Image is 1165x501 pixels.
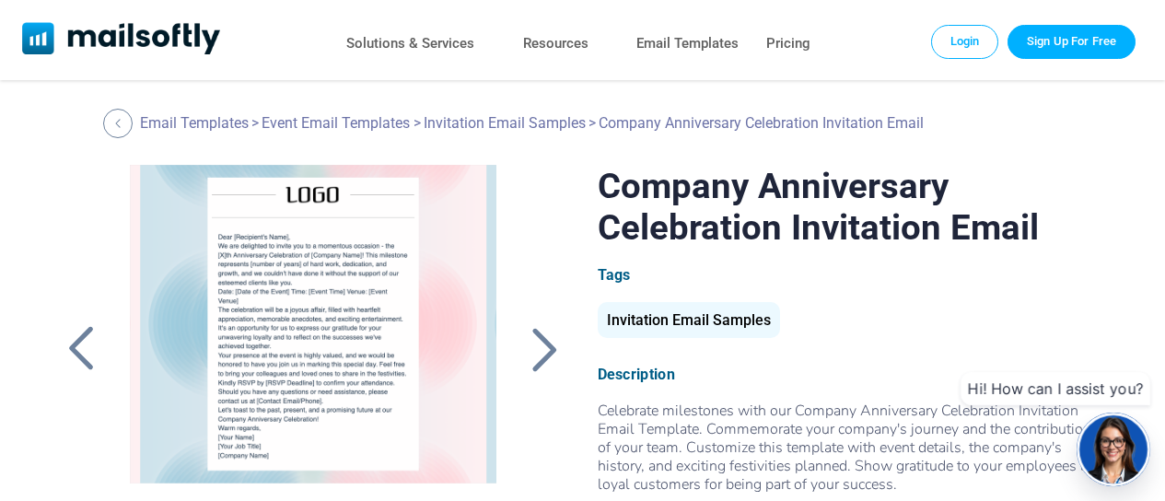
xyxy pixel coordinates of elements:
[598,165,1107,248] h1: Company Anniversary Celebration Invitation Email
[424,114,586,132] a: Invitation Email Samples
[103,109,137,138] a: Back
[262,114,410,132] a: Event Email Templates
[961,372,1150,405] div: Hi! How can I assist you?
[598,302,780,338] div: Invitation Email Samples
[140,114,249,132] a: Email Templates
[346,30,474,57] a: Solutions & Services
[598,366,1107,383] div: Description
[931,25,999,58] a: Login
[58,325,104,373] a: Back
[598,319,780,327] a: Invitation Email Samples
[1008,25,1136,58] a: Trial
[521,325,567,373] a: Back
[766,30,810,57] a: Pricing
[598,266,1107,284] div: Tags
[636,30,739,57] a: Email Templates
[523,30,588,57] a: Resources
[598,401,1104,495] span: Celebrate milestones with our Company Anniversary Celebration Invitation Email Template. Commemor...
[22,22,220,58] a: Mailsoftly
